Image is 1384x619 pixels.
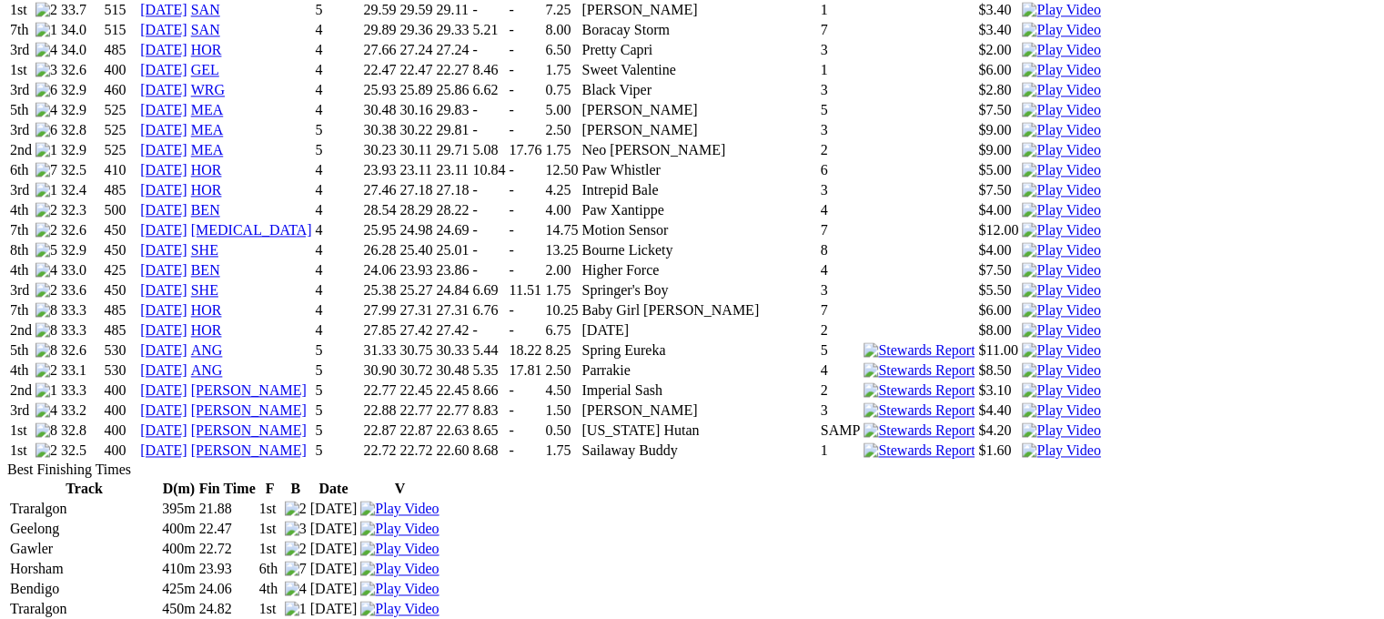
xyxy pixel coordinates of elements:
td: 29.59 [362,1,397,19]
td: [PERSON_NAME] [581,101,817,119]
img: Play Video [1022,182,1100,198]
td: 29.36 [399,21,433,39]
a: Watch Replay on Watchdog [1022,62,1100,77]
a: [DATE] [140,162,187,178]
td: 29.71 [435,141,470,159]
img: Play Video [1022,22,1100,38]
a: [PERSON_NAME] [191,442,307,458]
a: View replay [1022,422,1100,438]
a: HOR [191,42,222,57]
td: $3.40 [977,21,1019,39]
a: [DATE] [140,122,187,137]
td: 3 [820,121,862,139]
img: Play Video [1022,122,1100,138]
td: 3rd [9,121,33,139]
td: 0.75 [544,81,579,99]
a: View replay [1022,362,1100,378]
img: 1 [35,182,57,198]
td: Motion Sensor [581,221,817,239]
img: Play Video [1022,62,1100,78]
td: 5 [315,141,361,159]
a: View replay [360,541,439,556]
td: 32.3 [60,201,102,219]
a: [DATE] [140,42,187,57]
td: 25.93 [362,81,397,99]
td: 5 [315,121,361,139]
img: Play Video [360,601,439,617]
td: 6.50 [544,41,579,59]
td: 1st [9,61,33,79]
td: 32.9 [60,241,102,259]
img: 6 [35,82,57,98]
td: 22.47 [399,61,433,79]
a: [DATE] [140,342,187,358]
a: Watch Replay on Watchdog [1022,42,1100,57]
a: Watch Replay on Watchdog [1022,2,1100,17]
td: 3 [820,181,862,199]
a: [DATE] [140,422,187,438]
a: Watch Replay on Watchdog [1022,282,1100,298]
td: 29.33 [435,21,470,39]
a: Watch Replay on Watchdog [1022,242,1100,258]
img: Stewards Report [864,342,975,359]
td: - [508,1,542,19]
td: 30.16 [399,101,433,119]
td: 8.00 [544,21,579,39]
img: Play Video [1022,102,1100,118]
td: 29.83 [435,101,470,119]
td: 5.08 [471,141,506,159]
img: Play Video [1022,142,1100,158]
a: Watch Replay on Watchdog [1022,222,1100,238]
td: Boracay Storm [581,21,817,39]
td: 4 [315,81,361,99]
td: 450 [104,241,138,259]
a: View replay [1022,402,1100,418]
img: Play Video [1022,422,1100,439]
img: 3 [35,62,57,78]
td: 24.98 [399,221,433,239]
img: 8 [35,422,57,439]
td: 3 [820,41,862,59]
a: MEA [191,142,224,157]
img: Play Video [1022,222,1100,238]
td: 29.59 [399,1,433,19]
a: [DATE] [140,22,187,37]
td: [PERSON_NAME] [581,1,817,19]
img: 7 [35,162,57,178]
a: Watch Replay on Watchdog [1022,262,1100,278]
td: 23.93 [362,161,397,179]
img: Play Video [1022,242,1100,259]
a: WRG [191,82,225,97]
a: HOR [191,302,222,318]
img: Play Video [1022,342,1100,359]
td: 1.75 [544,141,579,159]
td: 23.11 [399,161,433,179]
td: 2 [820,141,862,159]
a: View replay [1022,442,1100,458]
td: 4 [315,41,361,59]
td: 32.4 [60,181,102,199]
a: [PERSON_NAME] [191,402,307,418]
a: [DATE] [140,182,187,198]
td: 30.38 [362,121,397,139]
img: 8 [35,342,57,359]
td: - [471,221,506,239]
td: 27.18 [399,181,433,199]
img: 4 [285,581,307,597]
td: - [508,81,542,99]
img: 2 [35,202,57,218]
td: 25.95 [362,221,397,239]
td: 27.18 [435,181,470,199]
td: 24.69 [435,221,470,239]
img: Stewards Report [864,442,975,459]
td: - [471,41,506,59]
td: 29.81 [435,121,470,139]
a: [PERSON_NAME] [191,382,307,398]
a: Watch Replay on Watchdog [1022,122,1100,137]
td: 525 [104,141,138,159]
td: 32.9 [60,81,102,99]
td: 32.8 [60,121,102,139]
td: 7th [9,221,33,239]
img: 4 [35,102,57,118]
td: 5.00 [544,101,579,119]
